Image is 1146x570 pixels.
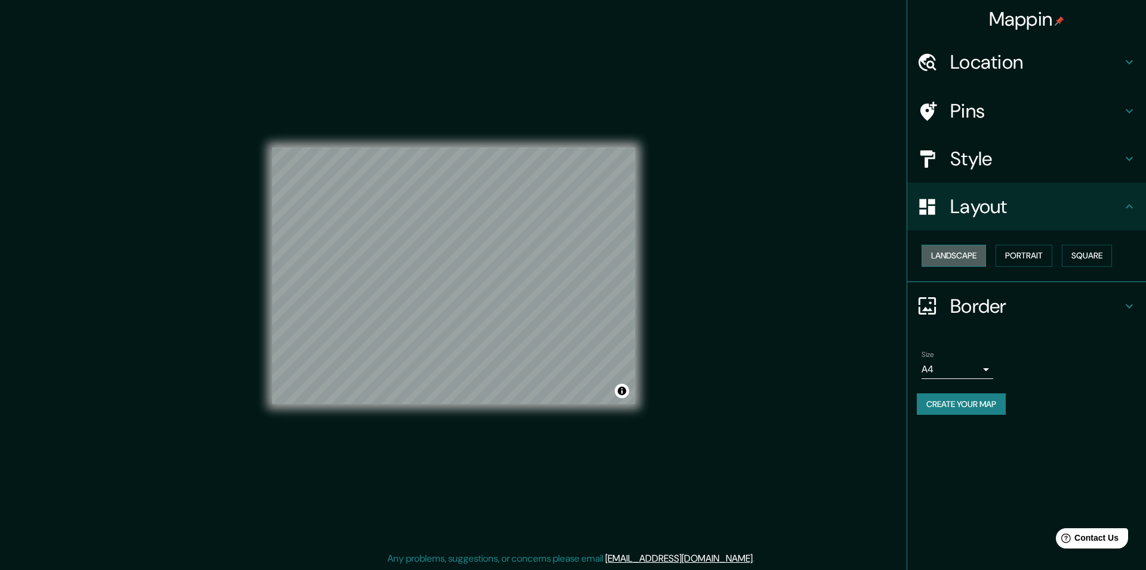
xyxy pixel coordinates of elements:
img: pin-icon.png [1055,16,1064,26]
h4: Location [950,50,1122,74]
h4: Pins [950,99,1122,123]
div: Layout [907,183,1146,230]
div: . [754,551,756,566]
button: Landscape [922,245,986,267]
canvas: Map [272,147,635,404]
div: Location [907,38,1146,86]
label: Size [922,349,934,359]
a: [EMAIL_ADDRESS][DOMAIN_NAME] [605,552,753,565]
button: Portrait [996,245,1052,267]
button: Toggle attribution [615,384,629,398]
h4: Mappin [989,7,1065,31]
h4: Layout [950,195,1122,218]
button: Square [1062,245,1112,267]
div: Border [907,282,1146,330]
h4: Style [950,147,1122,171]
h4: Border [950,294,1122,318]
div: . [756,551,759,566]
iframe: Help widget launcher [1040,523,1133,557]
div: A4 [922,360,993,379]
button: Create your map [917,393,1006,415]
p: Any problems, suggestions, or concerns please email . [387,551,754,566]
div: Style [907,135,1146,183]
div: Pins [907,87,1146,135]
